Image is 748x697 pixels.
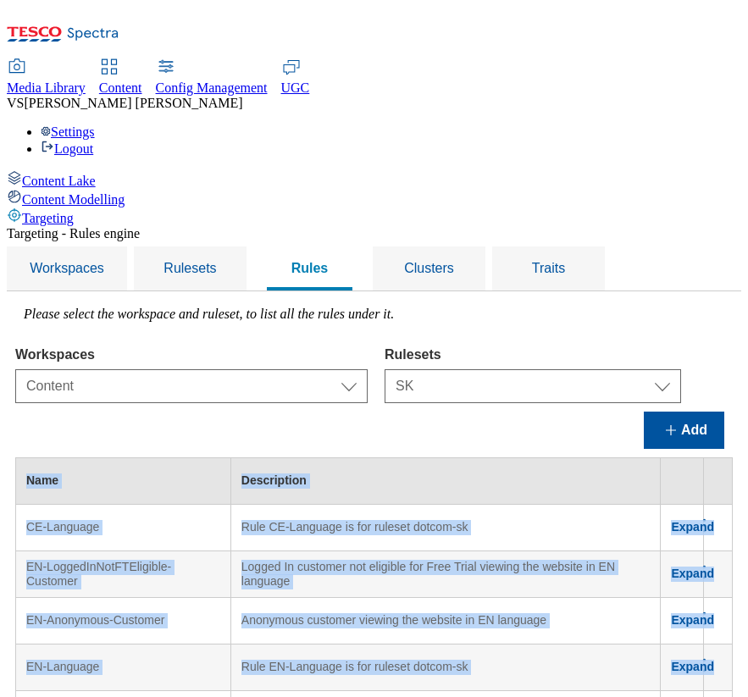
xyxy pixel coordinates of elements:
[30,261,104,275] span: Workspaces
[7,207,741,226] a: Targeting
[671,613,714,627] span: Expand
[532,261,565,275] span: Traits
[7,80,86,95] span: Media Library
[7,189,741,207] a: Content Modelling
[163,261,216,275] span: Rulesets
[22,192,125,207] span: Content Modelling
[644,412,724,449] button: Add
[230,551,661,598] td: Logged In customer not eligible for Free Trial viewing the website in EN language
[7,226,741,241] div: Targeting - Rules engine
[99,60,142,96] a: Content
[41,124,95,139] a: Settings
[230,505,661,551] td: Rule CE-Language is for ruleset dotcom-sk
[694,655,715,676] svg: menus
[694,561,715,583] svg: menus
[694,608,715,629] svg: menus
[99,80,142,95] span: Content
[230,598,661,644] td: Anonymous customer viewing the website in EN language
[281,60,310,96] a: UGC
[41,141,93,156] a: Logout
[7,170,741,189] a: Content Lake
[24,96,242,110] span: [PERSON_NAME] [PERSON_NAME]
[7,60,86,96] a: Media Library
[694,515,715,536] svg: menus
[156,80,268,95] span: Config Management
[16,598,231,644] td: EN-Anonymous-Customer
[24,307,394,321] label: Please select the workspace and ruleset, to list all the rules under it.
[16,551,231,598] td: EN-LoggedInNotFTEligible-Customer
[7,96,24,110] span: VS
[22,174,96,188] span: Content Lake
[671,567,714,580] span: Expand
[16,505,231,551] td: CE-Language
[671,520,714,534] span: Expand
[291,261,329,275] span: Rules
[156,60,268,96] a: Config Management
[16,644,231,691] td: EN-Language
[404,261,454,275] span: Clusters
[15,347,368,362] label: Workspaces
[281,80,310,95] span: UGC
[671,660,714,673] span: Expand
[230,644,661,691] td: Rule EN-Language is for ruleset dotcom-sk
[230,458,661,505] th: Description
[16,458,231,505] th: Name
[22,211,74,225] span: Targeting
[385,347,681,362] label: Rulesets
